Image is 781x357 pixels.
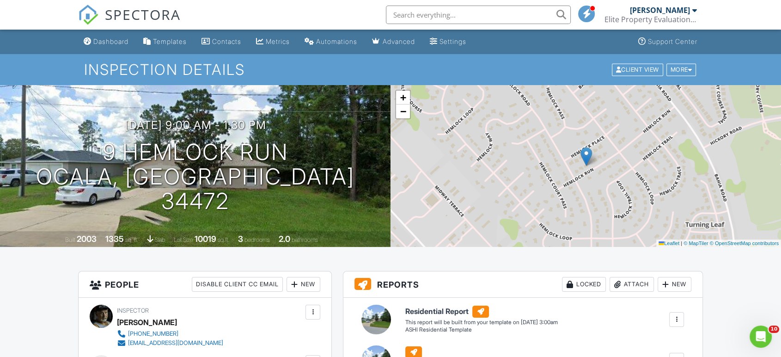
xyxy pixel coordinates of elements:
div: This report will be built from your template on [DATE] 3:00am [405,319,558,326]
div: [PHONE_NUMBER] [128,330,178,338]
div: 1335 [105,234,124,244]
h3: Reports [343,271,702,298]
a: Support Center [635,33,701,50]
h1: Inspection Details [84,62,697,78]
span: SPECTORA [105,5,181,24]
a: Metrics [252,33,293,50]
span: bedrooms [244,236,270,243]
div: Locked [562,277,606,292]
a: [PHONE_NUMBER] [117,329,223,339]
input: Search everything... [386,6,571,24]
div: Dashboard [93,37,128,45]
a: Templates [140,33,190,50]
div: Advanced [383,37,415,45]
div: 10019 [195,234,216,244]
div: [PERSON_NAME] [117,315,177,329]
a: Contacts [198,33,245,50]
h3: People [79,271,331,298]
span: Lot Size [174,236,193,243]
div: [PERSON_NAME] [630,6,690,15]
a: [EMAIL_ADDRESS][DOMAIN_NAME] [117,339,223,348]
div: Metrics [266,37,290,45]
span: sq.ft. [218,236,229,243]
div: New [287,277,320,292]
div: Attach [610,277,654,292]
a: Automations (Basic) [301,33,361,50]
span: + [400,92,406,103]
a: © MapTiler [683,240,708,246]
a: Zoom out [396,105,410,118]
div: New [658,277,691,292]
h1: 9 Hemlock Run Ocala, [GEOGRAPHIC_DATA] 34472 [15,140,376,213]
a: Client View [611,66,665,73]
h6: Residential Report [405,306,558,318]
a: SPECTORA [78,12,181,32]
div: 2.0 [279,234,290,244]
span: slab [155,236,165,243]
h3: [DATE] 9:00 am - 1:30 pm [125,119,266,131]
span: bathrooms [292,236,318,243]
iframe: Intercom live chat [750,326,772,348]
span: 10 [769,326,779,333]
div: 2003 [77,234,97,244]
a: © OpenStreetMap contributors [710,240,779,246]
a: Advanced [368,33,419,50]
div: Disable Client CC Email [192,277,283,292]
img: The Best Home Inspection Software - Spectora [78,5,98,25]
span: sq. ft. [125,236,138,243]
a: Zoom in [396,91,410,105]
div: ASHI Residential Template [405,326,558,334]
div: Elite Property Evaluations LLC [604,15,697,24]
div: Templates [153,37,187,45]
div: Contacts [212,37,241,45]
span: | [681,240,682,246]
div: 3 [238,234,243,244]
div: Settings [439,37,466,45]
span: − [400,105,406,117]
div: [EMAIL_ADDRESS][DOMAIN_NAME] [128,339,223,347]
div: More [666,63,696,76]
img: Marker [580,147,592,166]
a: Leaflet [659,240,679,246]
div: Support Center [648,37,697,45]
div: Automations [316,37,357,45]
a: Dashboard [80,33,132,50]
a: Settings [426,33,470,50]
div: Client View [612,63,663,76]
span: Inspector [117,307,149,314]
span: Built [65,236,75,243]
